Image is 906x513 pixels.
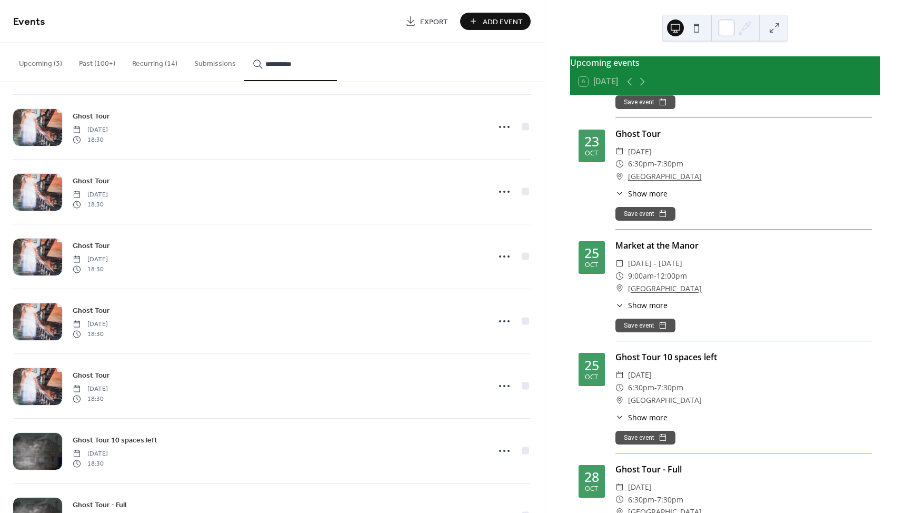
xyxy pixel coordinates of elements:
div: ​ [615,170,624,183]
span: Ghost Tour [73,305,109,317]
div: Oct [585,262,598,269]
span: [DATE] [73,125,108,135]
a: [GEOGRAPHIC_DATA] [628,170,702,183]
button: Submissions [186,43,244,80]
button: Save event [615,319,675,332]
span: Ghost Tour [73,370,109,381]
button: Save event [615,431,675,445]
span: 6:30pm [628,381,654,394]
span: - [654,381,657,394]
span: 7:30pm [657,381,683,394]
div: ​ [615,157,624,170]
button: Recurring (14) [124,43,186,80]
span: 18:30 [73,459,108,468]
span: Show more [628,188,668,199]
span: [DATE] [628,481,652,494]
div: Ghost Tour 10 spaces left [615,351,872,363]
span: 7:30pm [657,494,683,506]
span: Ghost Tour [73,241,109,252]
span: [DATE] - [DATE] [628,257,682,270]
span: 18:30 [73,264,108,274]
span: 12:00pm [656,270,687,282]
button: Save event [615,95,675,109]
span: Ghost Tour - Full [73,500,126,511]
button: ​Show more [615,300,668,311]
span: 9:00am [628,270,654,282]
div: ​ [615,282,624,295]
span: 6:30pm [628,157,654,170]
div: ​ [615,494,624,506]
span: 18:30 [73,135,108,144]
div: Upcoming events [570,56,880,69]
span: Export [420,16,448,27]
span: Ghost Tour 10 spaces left [73,435,157,446]
span: Events [13,12,45,32]
span: Show more [628,300,668,311]
span: [DATE] [73,384,108,394]
span: 6:30pm [628,494,654,506]
div: Ghost Tour [615,127,872,140]
span: - [654,270,656,282]
div: ​ [615,300,624,311]
span: 18:30 [73,200,108,209]
div: Market at the Manor [615,239,872,252]
div: ​ [615,270,624,282]
a: Ghost Tour [73,369,109,381]
span: [DATE] [73,449,108,459]
button: Add Event [460,13,531,30]
span: 18:30 [73,329,108,339]
span: Add Event [483,16,523,27]
div: Oct [585,150,598,157]
a: Ghost Tour [73,240,109,252]
span: [DATE] [73,320,108,329]
button: ​Show more [615,188,668,199]
span: [DATE] [73,190,108,200]
a: Ghost Tour - Full [73,499,126,511]
div: ​ [615,394,624,407]
span: - [654,157,657,170]
a: Ghost Tour 10 spaces left [73,434,157,446]
div: ​ [615,145,624,158]
div: Oct [585,486,598,492]
span: [DATE] [628,369,652,381]
span: 18:30 [73,394,108,403]
span: 7:30pm [657,157,683,170]
span: [DATE] [73,255,108,264]
button: ​Show more [615,412,668,423]
a: Ghost Tour [73,110,109,122]
div: Oct [585,374,598,381]
div: 25 [584,246,599,260]
button: Save event [615,207,675,221]
div: ​ [615,188,624,199]
span: [GEOGRAPHIC_DATA] [628,394,702,407]
div: 25 [584,359,599,372]
a: Ghost Tour [73,175,109,187]
div: ​ [615,412,624,423]
div: Ghost Tour - Full [615,463,872,476]
span: - [654,494,657,506]
a: Export [397,13,456,30]
div: ​ [615,481,624,494]
div: ​ [615,381,624,394]
span: Show more [628,412,668,423]
a: Ghost Tour [73,304,109,317]
button: Upcoming (3) [11,43,71,80]
div: ​ [615,369,624,381]
button: Past (100+) [71,43,124,80]
span: Ghost Tour [73,176,109,187]
div: ​ [615,257,624,270]
span: [DATE] [628,145,652,158]
div: 23 [584,135,599,148]
a: [GEOGRAPHIC_DATA] [628,282,702,295]
div: 28 [584,470,599,484]
span: Ghost Tour [73,111,109,122]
